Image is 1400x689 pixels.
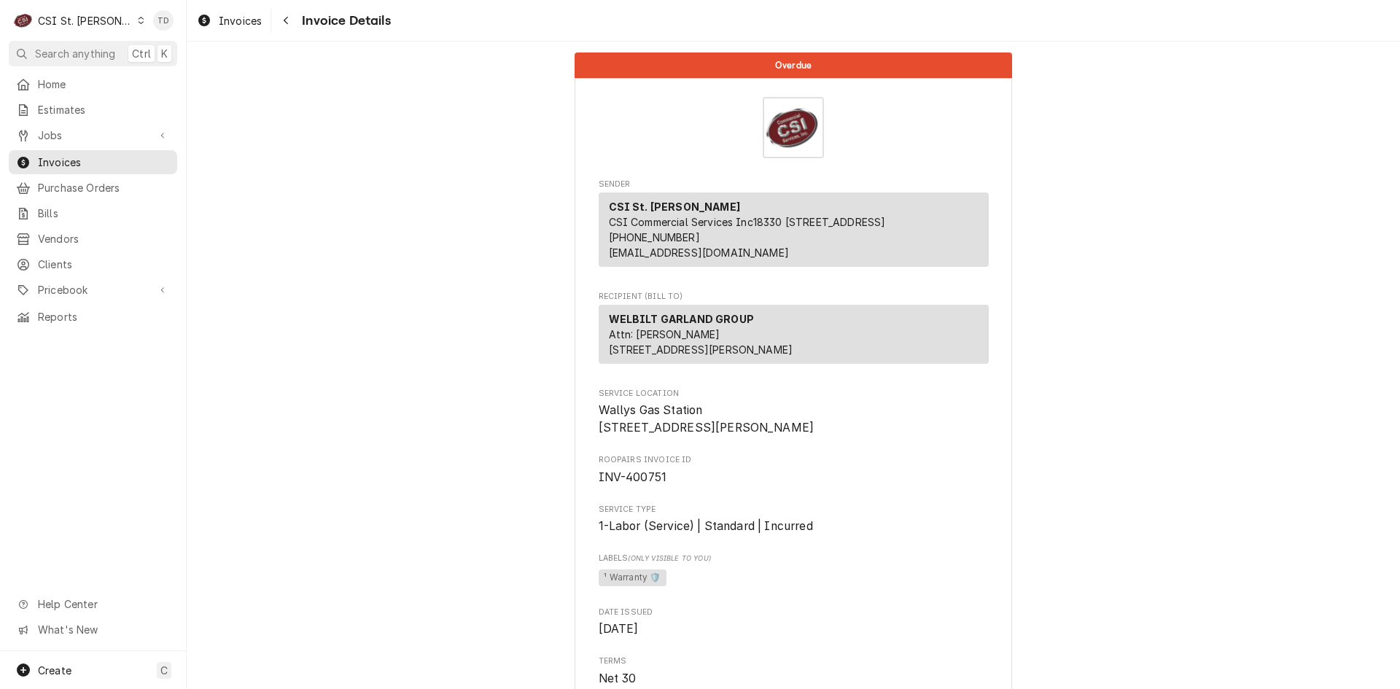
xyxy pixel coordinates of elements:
[9,150,177,174] a: Invoices
[132,46,151,61] span: Ctrl
[599,607,989,618] span: Date Issued
[599,655,989,667] span: Terms
[9,72,177,96] a: Home
[599,192,989,267] div: Sender
[599,454,989,466] span: Roopairs Invoice ID
[38,77,170,92] span: Home
[38,231,170,246] span: Vendors
[599,454,989,486] div: Roopairs Invoice ID
[599,291,989,303] span: Recipient (Bill To)
[38,257,170,272] span: Clients
[599,567,989,589] span: [object Object]
[599,403,814,435] span: Wallys Gas Station [STREET_ADDRESS][PERSON_NAME]
[219,13,262,28] span: Invoices
[38,596,168,612] span: Help Center
[38,128,148,143] span: Jobs
[609,201,740,213] strong: CSI St. [PERSON_NAME]
[599,470,667,484] span: INV-400751
[9,592,177,616] a: Go to Help Center
[599,519,813,533] span: 1-Labor (Service) | Standard | Incurred
[609,313,754,325] strong: WELBILT GARLAND GROUP
[9,176,177,200] a: Purchase Orders
[599,672,637,685] span: Net 30
[153,10,174,31] div: Tim Devereux's Avatar
[9,618,177,642] a: Go to What's New
[38,180,170,195] span: Purchase Orders
[609,231,700,244] a: [PHONE_NUMBER]
[38,622,168,637] span: What's New
[599,620,989,638] span: Date Issued
[9,123,177,147] a: Go to Jobs
[153,10,174,31] div: TD
[599,553,989,564] span: Labels
[599,388,989,400] span: Service Location
[628,554,710,562] span: (Only Visible to You)
[9,98,177,122] a: Estimates
[38,13,133,28] div: CSI St. [PERSON_NAME]
[9,41,177,66] button: Search anythingCtrlK
[599,518,989,535] span: Service Type
[599,622,639,636] span: [DATE]
[160,663,168,678] span: C
[599,553,989,588] div: [object Object]
[161,46,168,61] span: K
[599,569,667,587] span: ¹ Warranty 🛡️
[38,155,170,170] span: Invoices
[575,52,1012,78] div: Status
[599,402,989,436] span: Service Location
[609,328,793,356] span: Attn: [PERSON_NAME] [STREET_ADDRESS][PERSON_NAME]
[9,201,177,225] a: Bills
[609,216,886,228] span: CSI Commercial Services Inc18330 [STREET_ADDRESS]
[599,179,989,273] div: Invoice Sender
[599,388,989,437] div: Service Location
[599,670,989,688] span: Terms
[13,10,34,31] div: C
[9,305,177,329] a: Reports
[38,102,170,117] span: Estimates
[599,504,989,535] div: Service Type
[274,9,297,32] button: Navigate back
[9,227,177,251] a: Vendors
[599,179,989,190] span: Sender
[9,252,177,276] a: Clients
[13,10,34,31] div: CSI St. Louis's Avatar
[38,664,71,677] span: Create
[599,305,989,370] div: Recipient (Bill To)
[599,469,989,486] span: Roopairs Invoice ID
[38,282,148,297] span: Pricebook
[38,206,170,221] span: Bills
[599,504,989,515] span: Service Type
[599,655,989,687] div: Terms
[297,11,390,31] span: Invoice Details
[599,607,989,638] div: Date Issued
[609,246,789,259] a: [EMAIL_ADDRESS][DOMAIN_NAME]
[35,46,115,61] span: Search anything
[775,61,812,70] span: Overdue
[599,291,989,370] div: Invoice Recipient
[191,9,268,33] a: Invoices
[763,97,824,158] img: Logo
[9,278,177,302] a: Go to Pricebook
[599,192,989,273] div: Sender
[38,309,170,324] span: Reports
[599,305,989,364] div: Recipient (Bill To)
